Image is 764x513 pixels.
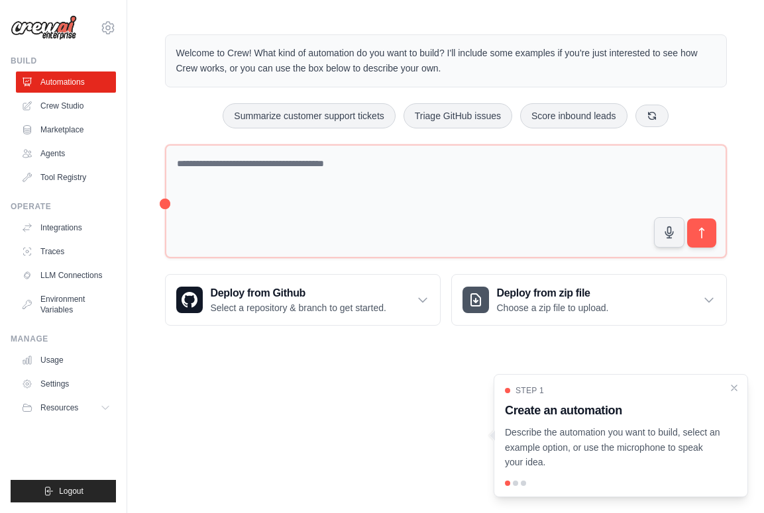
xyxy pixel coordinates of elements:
a: Marketplace [16,119,116,140]
a: Crew Studio [16,95,116,117]
a: Usage [16,350,116,371]
a: Tool Registry [16,167,116,188]
span: Resources [40,402,78,413]
button: Close walkthrough [729,383,739,393]
button: Triage GitHub issues [404,103,512,128]
h3: Create an automation [505,401,721,420]
img: Logo [11,15,77,40]
p: Choose a zip file to upload. [497,301,609,314]
div: Manage [11,334,116,344]
p: Welcome to Crew! What kind of automation do you want to build? I'll include some examples if you'... [176,46,716,76]
h3: Deploy from zip file [497,285,609,301]
button: Resources [16,397,116,418]
span: Logout [59,486,83,496]
a: Settings [16,373,116,395]
a: Agents [16,143,116,164]
p: Select a repository & branch to get started. [211,301,386,314]
div: Operate [11,201,116,212]
div: Build [11,56,116,66]
button: Score inbound leads [520,103,628,128]
a: Environment Variables [16,289,116,320]
button: Summarize customer support tickets [223,103,395,128]
p: Describe the automation you want to build, select an example option, or use the microphone to spe... [505,425,721,470]
span: Step 1 [516,385,544,396]
a: Automations [16,71,116,93]
h3: Deploy from Github [211,285,386,301]
button: Logout [11,480,116,502]
a: Integrations [16,217,116,238]
a: Traces [16,241,116,262]
a: LLM Connections [16,265,116,286]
